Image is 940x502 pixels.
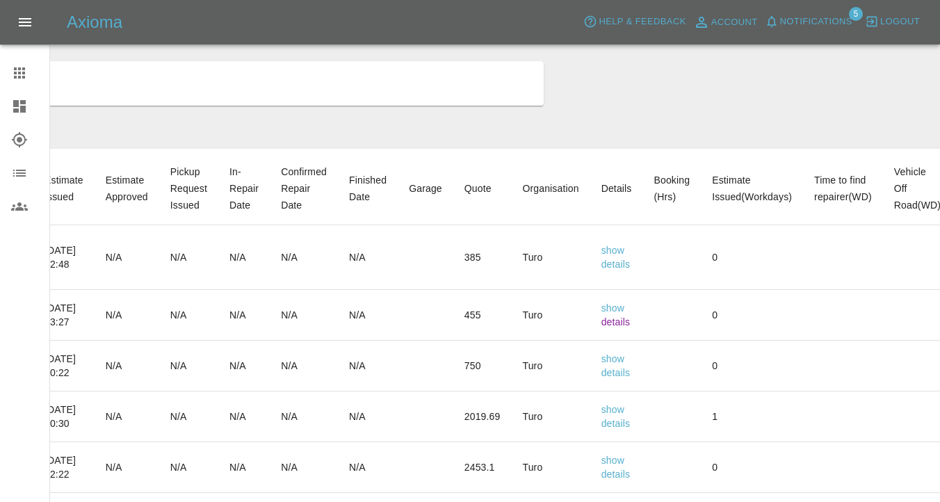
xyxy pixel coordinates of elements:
[601,259,631,270] a: details
[511,152,590,225] th: Organisation
[95,341,159,391] td: N/A
[95,442,159,493] td: N/A
[601,418,631,429] a: details
[601,353,624,364] a: show
[453,341,512,391] td: 750
[398,152,453,225] th: Garage
[601,455,624,466] a: show
[33,341,95,391] td: [DATE] 10:22
[642,152,701,225] th: Booking (Hrs)
[95,152,159,225] th: Estimate Approved
[159,341,218,391] td: N/A
[601,367,631,378] a: details
[338,442,398,493] td: N/A
[453,290,512,341] td: 455
[849,7,863,21] span: 5
[701,290,803,341] td: 0
[159,391,218,442] td: N/A
[338,391,398,442] td: N/A
[270,391,338,442] td: N/A
[67,11,122,33] h5: Axioma
[159,225,218,290] td: N/A
[511,442,590,493] td: Turo
[701,442,803,493] td: 0
[95,225,159,290] td: N/A
[453,152,512,225] th: Quote
[601,469,631,480] a: details
[218,341,270,391] td: N/A
[33,442,95,493] td: [DATE] 12:22
[159,442,218,493] td: N/A
[601,316,631,327] a: details
[803,152,883,225] th: Time to find repairer(WD)
[453,442,512,493] td: 2453.1
[8,6,42,39] button: Open drawer
[218,152,270,225] th: In-Repair Date
[761,11,856,33] button: Notifications
[511,391,590,442] td: Turo
[880,14,920,30] span: Logout
[511,225,590,290] td: Turo
[218,225,270,290] td: N/A
[218,391,270,442] td: N/A
[95,391,159,442] td: N/A
[511,341,590,391] td: Turo
[599,14,686,30] span: Help & Feedback
[453,391,512,442] td: 2019.69
[338,225,398,290] td: N/A
[218,290,270,341] td: N/A
[601,302,624,314] a: show
[270,290,338,341] td: N/A
[33,391,95,442] td: [DATE] 10:30
[861,11,923,33] button: Logout
[711,15,758,31] span: Account
[701,225,803,290] td: 0
[590,152,643,225] th: Details
[780,14,852,30] span: Notifications
[159,152,218,225] th: Pickup Request Issued
[338,341,398,391] td: N/A
[270,442,338,493] td: N/A
[33,290,95,341] td: [DATE] 13:27
[338,152,398,225] th: Finished Date
[270,152,338,225] th: Confirmed Repair Date
[601,245,624,256] a: show
[270,341,338,391] td: N/A
[338,290,398,341] td: N/A
[580,11,689,33] button: Help & Feedback
[33,152,95,225] th: Estimate Issued
[95,290,159,341] td: N/A
[601,404,624,415] a: show
[270,225,338,290] td: N/A
[453,225,512,290] td: 385
[690,11,761,33] a: Account
[159,290,218,341] td: N/A
[511,290,590,341] td: Turo
[701,341,803,391] td: 0
[701,391,803,442] td: 1
[33,225,95,290] td: [DATE] 12:48
[701,152,803,225] th: Estimate Issued(Workdays)
[218,442,270,493] td: N/A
